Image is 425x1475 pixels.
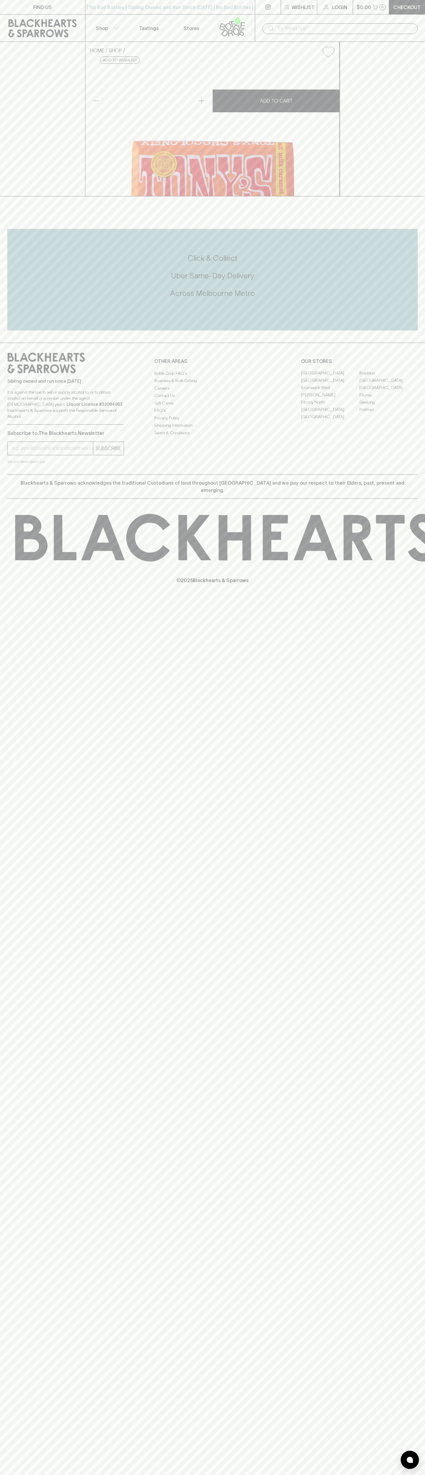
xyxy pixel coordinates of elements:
h5: Click & Collect [7,253,418,263]
a: Contact Us [154,392,271,399]
a: Prahran [359,406,418,413]
p: Checkout [393,4,421,11]
p: It is against the law to sell or supply alcohol to, or to obtain alcohol on behalf of a person un... [7,389,124,419]
a: Tastings [128,15,170,42]
p: Blackhearts & Sparrows acknowledges the traditional Custodians of land throughout [GEOGRAPHIC_DAT... [12,479,413,494]
a: SHOP [109,48,122,53]
p: FIND US [33,4,52,11]
a: [PERSON_NAME] [301,392,359,399]
a: [GEOGRAPHIC_DATA] [301,413,359,421]
strong: Liquor License #32064953 [67,402,122,407]
img: bubble-icon [407,1457,413,1463]
a: Stores [170,15,213,42]
input: e.g. jane@blackheartsandsparrows.com.au [12,443,93,453]
p: SUBSCRIBE [96,445,121,452]
p: We will never spam you [7,459,124,465]
p: ADD TO CART [260,97,293,104]
a: Careers [154,385,271,392]
div: Call to action block [7,229,418,331]
p: Tastings [139,25,159,32]
p: Stores [183,25,199,32]
a: [GEOGRAPHIC_DATA] [359,384,418,392]
button: ADD TO CART [213,90,340,112]
p: Shop [96,25,108,32]
p: Login [332,4,347,11]
a: [GEOGRAPHIC_DATA] [301,377,359,384]
p: OUR STORES [301,358,418,365]
h5: Uber Same-Day Delivery [7,271,418,281]
input: Try "Pinot noir" [277,24,413,33]
a: Business & Bulk Gifting [154,377,271,385]
a: Fitzroy North [301,399,359,406]
a: [GEOGRAPHIC_DATA] [301,370,359,377]
a: Braddon [359,370,418,377]
a: Fitzroy [359,392,418,399]
button: Add to wishlist [100,56,140,64]
a: Shipping Information [154,422,271,429]
a: Privacy Policy [154,414,271,422]
a: Gift Cards [154,399,271,407]
p: Wishlist [292,4,315,11]
a: Geelong [359,399,418,406]
button: SUBSCRIBE [93,442,124,455]
img: 79458.png [85,62,339,196]
p: OTHER AREAS [154,358,271,365]
a: Terms & Conditions [154,429,271,436]
a: Brunswick West [301,384,359,392]
a: [GEOGRAPHIC_DATA] [359,377,418,384]
a: HOME [90,48,104,53]
a: FAQ's [154,407,271,414]
p: $0.00 [357,4,371,11]
h5: Across Melbourne Metro [7,288,418,298]
p: Subscribe to The Blackhearts Newsletter [7,429,124,437]
p: Sibling owned and run since [DATE] [7,378,124,384]
button: Add to wishlist [320,44,337,60]
button: Shop [85,15,128,42]
a: Bottle Drop FAQ's [154,370,271,377]
p: 0 [381,5,384,9]
a: [GEOGRAPHIC_DATA] [301,406,359,413]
